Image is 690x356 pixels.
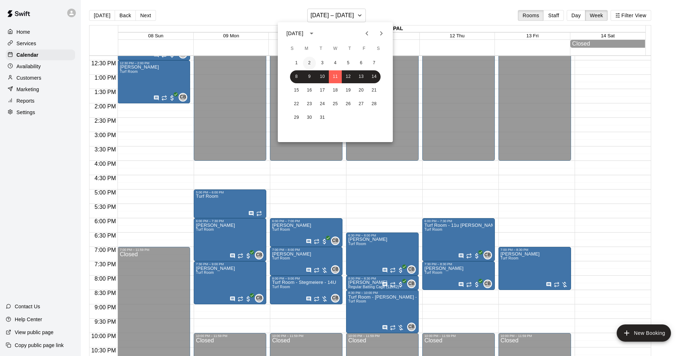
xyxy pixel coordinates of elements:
[329,84,342,97] button: 18
[303,70,316,83] button: 9
[342,98,355,111] button: 26
[305,27,318,39] button: calendar view is open, switch to year view
[300,42,313,56] span: Monday
[329,57,342,70] button: 4
[358,42,371,56] span: Friday
[329,98,342,111] button: 25
[303,111,316,124] button: 30
[355,57,368,70] button: 6
[316,111,329,124] button: 31
[374,26,388,41] button: Next month
[355,70,368,83] button: 13
[290,84,303,97] button: 15
[360,26,374,41] button: Previous month
[342,84,355,97] button: 19
[303,57,316,70] button: 2
[286,30,303,37] div: [DATE]
[290,57,303,70] button: 1
[303,98,316,111] button: 23
[314,42,327,56] span: Tuesday
[316,84,329,97] button: 17
[355,84,368,97] button: 20
[290,70,303,83] button: 8
[329,42,342,56] span: Wednesday
[316,98,329,111] button: 24
[329,70,342,83] button: 11
[286,42,299,56] span: Sunday
[342,70,355,83] button: 12
[303,84,316,97] button: 16
[316,70,329,83] button: 10
[290,111,303,124] button: 29
[316,57,329,70] button: 3
[342,57,355,70] button: 5
[343,42,356,56] span: Thursday
[368,70,381,83] button: 14
[368,98,381,111] button: 28
[368,57,381,70] button: 7
[290,98,303,111] button: 22
[368,84,381,97] button: 21
[355,98,368,111] button: 27
[372,42,385,56] span: Saturday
